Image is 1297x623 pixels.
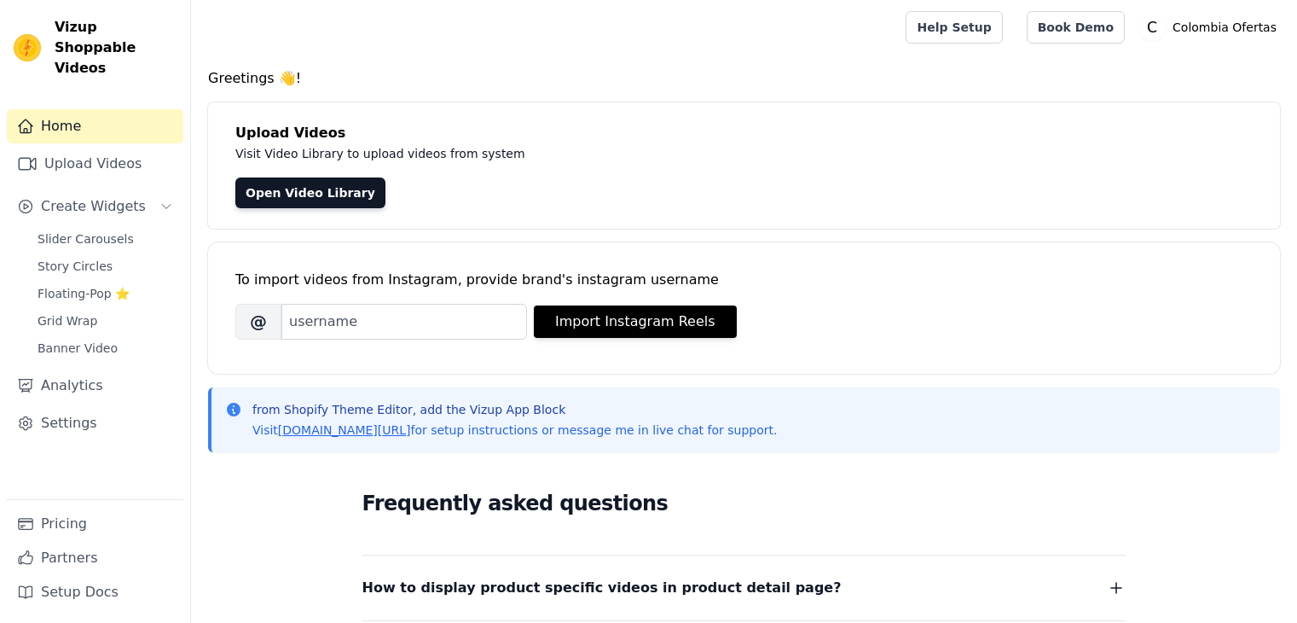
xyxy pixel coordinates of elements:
[534,306,737,338] button: Import Instagram Reels
[7,406,183,440] a: Settings
[7,147,183,181] a: Upload Videos
[235,304,281,340] span: @
[235,123,1253,143] h4: Upload Videos
[27,282,183,306] a: Floating-Pop ⭐
[1147,19,1157,36] text: C
[906,11,1002,44] a: Help Setup
[27,309,183,333] a: Grid Wrap
[27,254,183,278] a: Story Circles
[38,312,97,329] span: Grid Wrap
[362,576,1126,600] button: How to display product specific videos in product detail page?
[7,575,183,609] a: Setup Docs
[7,541,183,575] a: Partners
[38,340,118,357] span: Banner Video
[7,109,183,143] a: Home
[14,34,41,61] img: Vizup
[235,178,385,208] a: Open Video Library
[38,230,134,247] span: Slider Carousels
[38,285,130,302] span: Floating-Pop ⭐
[278,423,411,437] a: [DOMAIN_NAME][URL]
[27,336,183,360] a: Banner Video
[1166,12,1283,43] p: Colombia Ofertas
[7,369,183,403] a: Analytics
[1138,12,1283,43] button: C Colombia Ofertas
[252,422,777,439] p: Visit for setup instructions or message me in live chat for support.
[235,270,1253,290] div: To import videos from Instagram, provide brand's instagram username
[281,304,527,340] input: username
[27,227,183,251] a: Slider Carousels
[7,507,183,541] a: Pricing
[55,17,177,79] span: Vizup Shoppable Videos
[38,258,113,275] span: Story Circles
[235,143,999,164] p: Visit Video Library to upload videos from system
[252,401,777,418] p: from Shopify Theme Editor, add the Vizup App Block
[208,68,1280,89] h4: Greetings 👋!
[7,189,183,224] button: Create Widgets
[362,576,842,600] span: How to display product specific videos in product detail page?
[362,486,1126,521] h2: Frequently asked questions
[1027,11,1125,44] a: Book Demo
[41,196,146,217] span: Create Widgets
